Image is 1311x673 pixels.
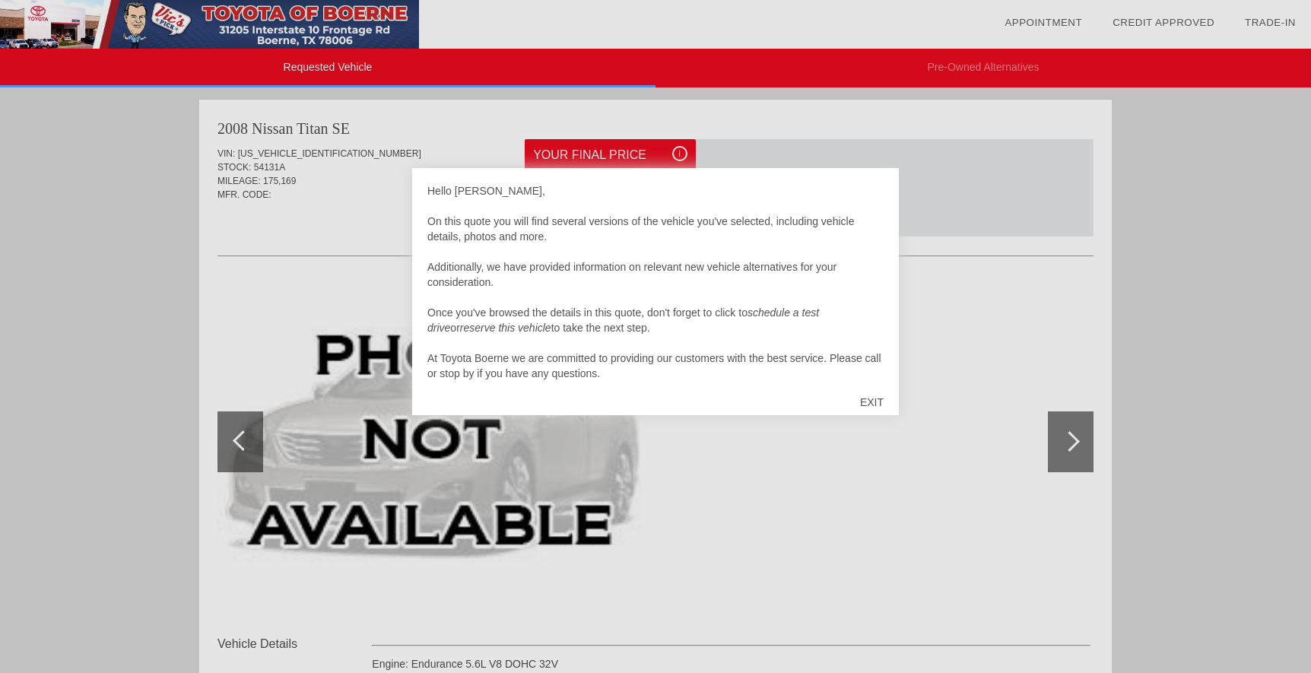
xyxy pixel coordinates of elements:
a: Trade-In [1245,17,1296,28]
em: reserve this vehicle [460,322,551,334]
div: Hello [PERSON_NAME], On this quote you will find several versions of the vehicle you've selected,... [427,183,884,381]
a: Credit Approved [1113,17,1214,28]
a: Appointment [1005,17,1082,28]
div: EXIT [845,379,899,425]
